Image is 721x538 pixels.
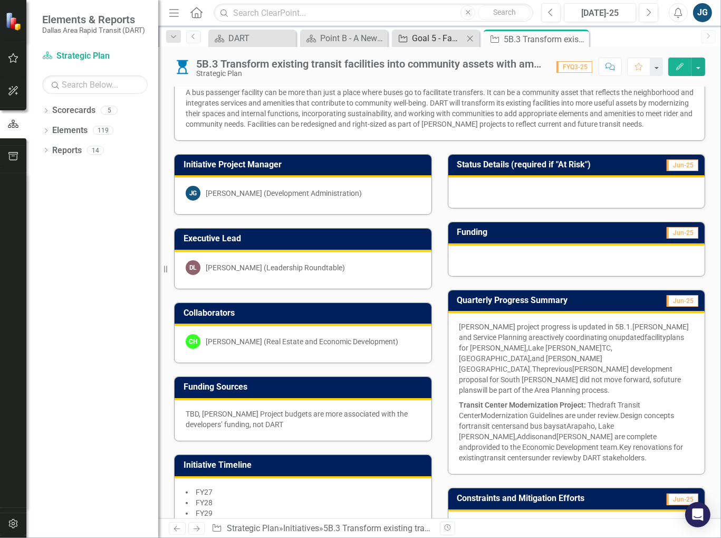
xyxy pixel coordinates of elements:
[196,498,213,507] span: FY28
[567,422,591,430] span: Arapah
[457,160,652,169] h3: Status Details (required if "At Risk")
[477,386,610,394] span: will be part of the Area Planning process.
[478,5,531,20] button: Search
[564,3,636,22] button: [DATE]-25
[196,488,213,496] span: FY27
[42,50,148,62] a: Strategic Plan
[196,58,546,70] div: 5B.3 Transform existing transit facilities into community assets with amenities and services that...
[568,7,632,20] div: [DATE]-25
[485,454,532,462] span: transit centers
[560,422,567,430] span: at
[42,26,145,34] small: Dallas Area Rapid Transit (DART)
[556,61,592,73] span: FYQ3-25
[227,523,279,533] a: Strategic Plan
[618,333,645,342] span: updated
[5,12,24,31] img: ClearPoint Strategy
[535,443,620,451] span: nomic Development team.
[196,70,546,78] div: Strategic Plan
[196,509,213,517] span: FY29
[42,75,148,94] input: Search Below...
[214,4,533,22] input: Search ClearPoint...
[459,323,633,331] span: [PERSON_NAME] project progress is updated in 5B.1.
[517,432,522,441] span: A
[186,334,200,349] div: CH
[533,365,545,373] span: The
[206,336,398,347] div: [PERSON_NAME] (Real Estate and Economic Development)
[184,460,426,470] h3: Initiative Timeline
[184,308,426,318] h3: Collaborators
[540,333,564,342] span: actively
[184,382,426,392] h3: Funding Sources
[52,105,95,117] a: Scorecards
[186,409,420,430] p: TBD, [PERSON_NAME] Project budgets are more associated with the developers’ funding, not DART
[645,333,667,342] span: facility
[42,13,145,26] span: Elements & Reports
[544,432,557,441] span: and
[667,494,698,505] span: Jun-25
[101,106,118,115] div: 5
[685,502,710,527] div: Open Intercom Messenger
[528,344,602,352] span: Lake [PERSON_NAME]
[320,32,385,45] div: Point B - A New Vision for Mobility in [GEOGRAPHIC_DATA][US_STATE]
[504,33,587,46] div: 5B.3 Transform existing transit facilities into community assets with amenities and services that...
[522,432,544,441] span: ddison
[186,186,200,201] div: JG
[184,160,426,169] h3: Initiative Project Manager
[457,494,650,503] h3: Constraints and Mitigation Efforts
[211,32,293,45] a: DART
[472,443,535,451] span: provided to the Eco
[667,295,698,307] span: Jun-25
[693,3,712,22] button: JG
[516,432,517,441] span: ,
[186,87,694,129] p: A bus passenger facility can be more than just a place where buses go to facilitate transfers. It...
[620,443,648,451] span: Key reno
[457,228,574,237] h3: Funding
[566,333,618,342] span: coordinating on
[87,146,104,155] div: 14
[493,8,516,16] span: Search
[303,32,385,45] a: Point B - A New Vision for Mobility in [GEOGRAPHIC_DATA][US_STATE]
[52,125,88,137] a: Elements
[174,59,191,75] img: Initiated
[206,188,362,199] div: [PERSON_NAME] (Development Administration)
[667,159,698,171] span: Jun-25
[184,234,426,243] h3: Executive Lead
[186,260,200,275] div: DL
[457,296,645,305] h3: Quarterly Progress Summary
[516,422,560,430] span: and bus bays
[667,227,698,239] span: Jun-25
[206,262,345,273] div: [PERSON_NAME] (Leadership Roundtable)
[469,422,516,430] span: transit centers
[459,432,657,451] span: [PERSON_NAME] are complete and
[532,454,574,462] span: under review
[588,401,600,409] span: The
[481,411,621,420] span: Modernization Guidelines are under review.
[283,523,319,533] a: Initiatives
[459,401,587,409] strong: Transit Center Modernization Project:
[621,411,668,420] span: Design concep
[228,32,293,45] div: DART
[574,454,647,462] span: by DART stakeholders.
[52,145,82,157] a: Reports
[212,523,431,535] div: » »
[93,126,113,135] div: 119
[395,32,464,45] a: Goal 5 - Fantastic Spaces
[412,32,464,45] div: Goal 5 - Fantastic Spaces
[545,365,573,373] span: previous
